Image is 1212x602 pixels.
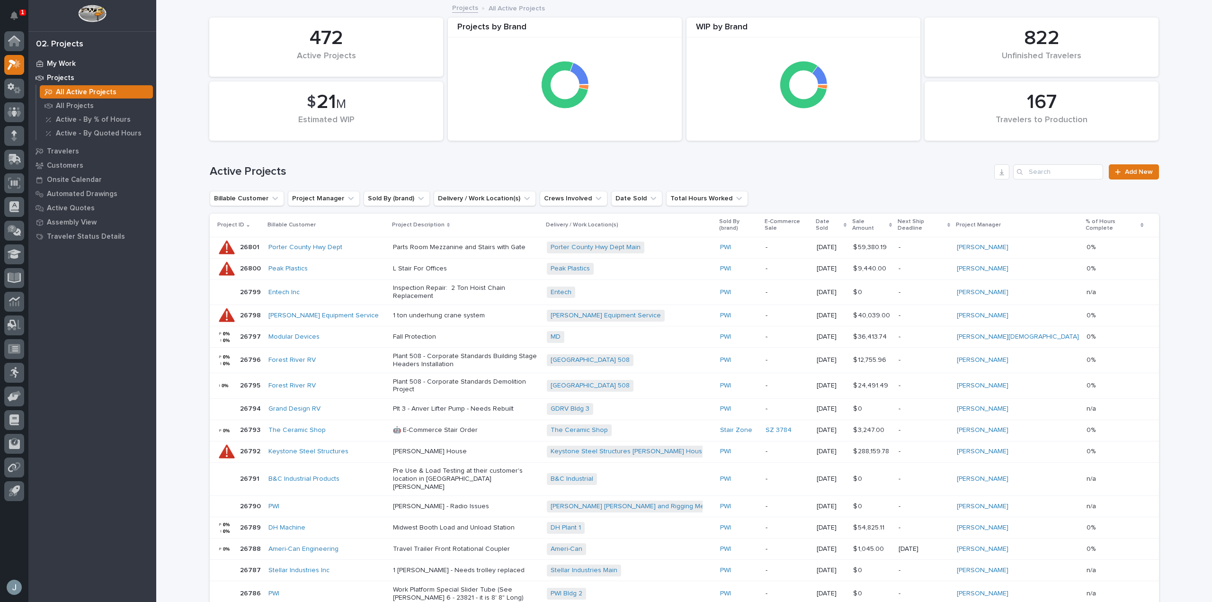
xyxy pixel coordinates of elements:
a: [GEOGRAPHIC_DATA] 508 [551,356,630,364]
a: B&C Industrial [551,475,593,483]
p: 26792 [240,446,262,456]
div: Active Projects [225,51,427,71]
p: 26799 [240,287,263,297]
p: Automated Drawings [47,190,117,198]
a: [PERSON_NAME] [957,312,1008,320]
p: Assembly View [47,218,97,227]
a: Active - By % of Hours [36,113,156,126]
a: [PERSON_NAME] [PERSON_NAME] and Rigging Meta [551,503,710,511]
p: Project ID [217,220,244,230]
p: 26788 [240,543,263,553]
a: Customers [28,158,156,172]
a: [PERSON_NAME] [957,426,1008,434]
p: $ 54,825.11 [853,522,886,532]
a: Travelers [28,144,156,158]
p: Pre Use & Load Testing at their customer's location in [GEOGRAPHIC_DATA][PERSON_NAME] [393,467,540,491]
p: Billable Customer [267,220,316,230]
a: PWI [720,524,731,532]
p: $ 0 [853,473,864,483]
p: - [899,243,949,252]
p: - [899,590,949,598]
p: Onsite Calendar [47,176,102,184]
a: Forest River RV [268,382,316,390]
p: $ 3,247.00 [853,424,886,434]
p: Plant 508 - Corporate Standards Building Stage Headers Installation [393,352,540,368]
p: 0% [1087,522,1097,532]
button: Notifications [4,6,24,26]
a: Porter County Hwy Dept Main [551,243,641,252]
p: - [899,566,949,575]
tr: 2678726787 Stellar Industries Inc 1 [PERSON_NAME] - Needs trolley replacedStellar Industries Main... [210,560,1159,581]
tr: 2679926799 Entech Inc Inspection Repair: 2 Ton Hoist Chain ReplacementEntech PWI -[DATE]$ 0$ 0 -[... [210,279,1159,305]
p: Active - By Quoted Hours [56,129,142,138]
a: Peak Plastics [268,265,308,273]
p: 0% [1087,242,1097,252]
p: [DATE] [817,405,846,413]
tr: 2679326793 The Ceramic Shop 🤖 E-Commerce Stair OrderThe Ceramic Shop Stair Zone SZ 3784 [DATE]$ 3... [210,420,1159,441]
p: - [766,503,809,511]
p: n/a [1087,565,1098,575]
p: - [899,333,949,341]
a: Entech Inc [268,288,300,297]
tr: 2680026800 Peak Plastics L Stair For OfficesPeak Plastics PWI -[DATE]$ 9,440.00$ 9,440.00 -[PERSO... [210,258,1159,279]
a: Active Quotes [28,201,156,215]
p: L Stair For Offices [393,265,540,273]
p: n/a [1087,588,1098,598]
tr: 2679526795 Forest River RV Plant 508 - Corporate Standards Demolition Project[GEOGRAPHIC_DATA] 50... [210,373,1159,399]
a: Peak Plastics [551,265,590,273]
p: n/a [1087,287,1098,297]
a: Add New [1109,164,1159,180]
a: Modular Devices [268,333,320,341]
span: 21 [317,92,336,112]
p: - [766,448,809,456]
a: PWI [268,590,279,598]
a: [PERSON_NAME] [957,590,1008,598]
a: [PERSON_NAME] [957,405,1008,413]
a: Grand Design RV [268,405,321,413]
p: $ 1,045.00 [853,543,886,553]
p: 26794 [240,403,263,413]
p: $ 24,491.49 [853,380,890,390]
p: [PERSON_NAME] House [393,448,540,456]
p: - [899,503,949,511]
a: [PERSON_NAME] [957,566,1008,575]
p: Plt 3 - Anver Lifter Pump - Needs Rebuilt [393,405,540,413]
p: [DATE] [817,426,846,434]
p: [DATE] [817,265,846,273]
a: PWI [720,448,731,456]
a: Stellar Industries Inc [268,566,330,575]
p: Date Sold [816,216,841,234]
p: 26795 [240,380,262,390]
a: PWI [720,288,731,297]
p: All Projects [56,102,94,110]
a: [PERSON_NAME] [957,448,1008,456]
p: - [766,566,809,575]
a: PWI [720,243,731,252]
button: Delivery / Work Location(s) [434,191,536,206]
p: Sale Amount [852,216,886,234]
img: Workspace Logo [78,5,106,22]
a: PWI [720,503,731,511]
p: - [766,590,809,598]
p: - [766,265,809,273]
div: Unfinished Travelers [941,51,1142,71]
tr: 2680126801 Porter County Hwy Dept Parts Room Mezzanine and Stairs with GatePorter County Hwy Dept... [210,237,1159,258]
a: [PERSON_NAME] Equipment Service [268,312,379,320]
p: - [766,405,809,413]
tr: 2679426794 Grand Design RV Plt 3 - Anver Lifter Pump - Needs RebuiltGDRV Bldg 3 PWI -[DATE]$ 0$ 0... [210,398,1159,420]
p: Travel Trailer Front Rotational Coupler [393,545,540,553]
button: Date Sold [611,191,662,206]
div: 472 [225,27,427,50]
p: - [899,448,949,456]
a: The Ceramic Shop [551,426,608,434]
a: My Work [28,56,156,71]
p: All Active Projects [56,88,116,97]
div: 167 [941,90,1142,114]
p: 26787 [240,565,263,575]
a: DH Plant 1 [551,524,581,532]
p: - [766,524,809,532]
a: Projects [452,2,478,13]
p: All Active Projects [489,2,545,13]
a: PWI [268,503,279,511]
p: n/a [1087,501,1098,511]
